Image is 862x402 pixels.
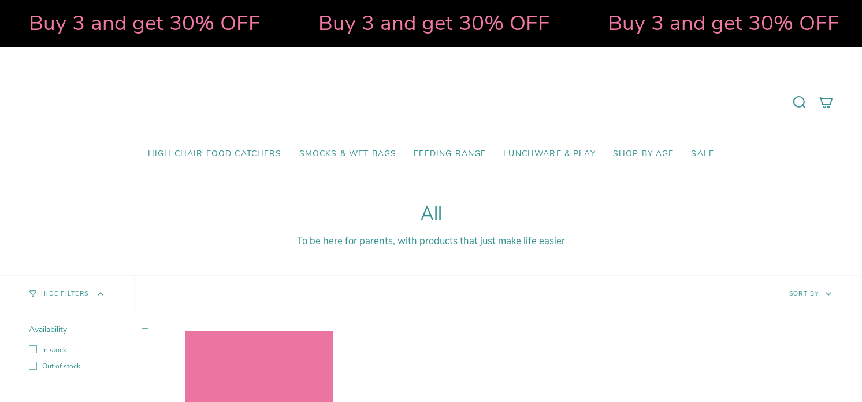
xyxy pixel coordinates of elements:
a: Feeding Range [405,141,495,168]
span: Shop by Age [613,149,674,159]
a: Lunchware & Play [495,141,604,168]
a: Smocks & Wet Bags [291,141,406,168]
strong: Buy 3 and get 30% OFF [607,9,838,38]
a: High Chair Food Catchers [139,141,291,168]
a: Shop by Age [604,141,683,168]
span: To be here for parents, with products that just make life easier [297,234,565,248]
span: SALE [691,149,714,159]
span: Sort by [789,289,819,298]
span: Feeding Range [414,149,486,159]
summary: Availability [29,324,148,338]
button: Sort by [760,276,862,312]
label: Out of stock [29,362,148,371]
span: Smocks & Wet Bags [299,149,397,159]
h1: All [29,204,833,225]
span: Availability [29,324,67,335]
label: In stock [29,345,148,355]
strong: Buy 3 and get 30% OFF [28,9,259,38]
a: SALE [682,141,723,168]
span: High Chair Food Catchers [148,149,282,159]
a: Mumma’s Little Helpers [332,64,531,141]
span: Hide Filters [41,291,88,297]
span: Lunchware & Play [503,149,595,159]
strong: Buy 3 and get 30% OFF [317,9,549,38]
